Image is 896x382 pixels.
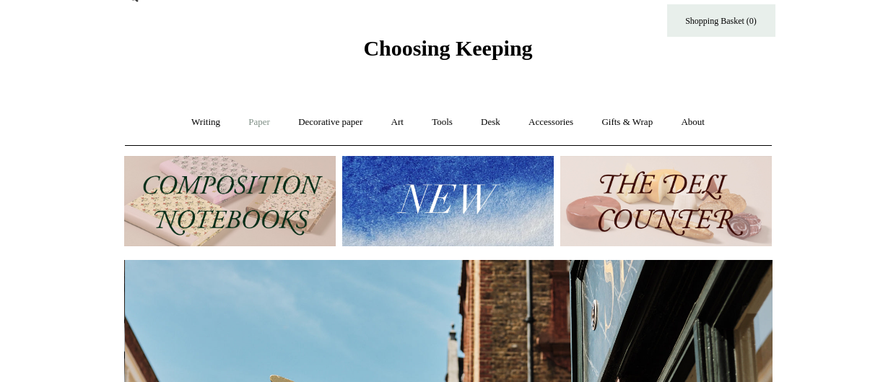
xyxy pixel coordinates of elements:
img: The Deli Counter [560,156,772,246]
a: Choosing Keeping [363,48,532,58]
a: Gifts & Wrap [588,103,666,142]
a: Writing [178,103,233,142]
a: Shopping Basket (0) [667,4,775,37]
a: Accessories [516,103,586,142]
a: Paper [235,103,283,142]
img: New.jpg__PID:f73bdf93-380a-4a35-bcfe-7823039498e1 [342,156,554,246]
a: About [668,103,718,142]
a: Art [378,103,417,142]
span: Choosing Keeping [363,36,532,60]
img: 202302 Composition ledgers.jpg__PID:69722ee6-fa44-49dd-a067-31375e5d54ec [124,156,336,246]
a: Tools [419,103,466,142]
a: Desk [468,103,513,142]
a: Decorative paper [285,103,375,142]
